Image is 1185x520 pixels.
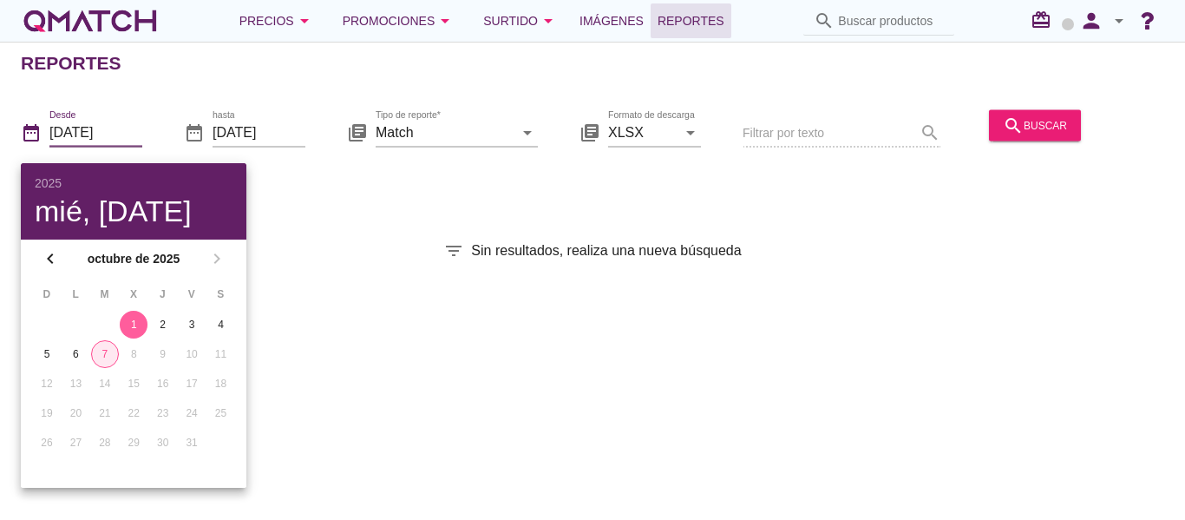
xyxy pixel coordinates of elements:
button: 1 [120,311,147,339]
i: library_books [579,122,600,142]
a: Reportes [651,3,731,38]
button: Surtido [469,3,573,38]
div: mié, [DATE] [35,196,232,226]
div: Promociones [343,10,456,31]
div: 2 [149,317,177,332]
button: Precios [226,3,329,38]
i: arrow_drop_down [435,10,455,31]
button: 2 [149,311,177,339]
button: 3 [178,311,206,339]
div: buscar [1003,115,1067,135]
i: arrow_drop_down [538,10,559,31]
div: 3 [178,317,206,332]
span: Sin resultados, realiza una nueva búsqueda [471,240,741,261]
div: 7 [92,346,118,362]
button: Promociones [329,3,470,38]
i: date_range [184,122,205,142]
i: library_books [347,122,368,142]
input: Desde [49,118,142,146]
th: S [207,280,234,309]
input: hasta [213,118,305,146]
i: person [1074,9,1109,33]
i: arrow_drop_down [517,122,538,142]
div: Precios [239,10,315,31]
i: date_range [21,122,42,142]
a: Imágenes [573,3,651,38]
th: J [149,280,176,309]
i: filter_list [443,240,464,261]
a: white-qmatch-logo [21,3,160,38]
div: Surtido [483,10,559,31]
button: 5 [33,340,61,368]
span: Imágenes [579,10,644,31]
i: chevron_left [40,248,61,269]
th: X [120,280,147,309]
button: buscar [989,109,1081,141]
th: D [33,280,60,309]
button: 4 [207,311,235,339]
th: L [62,280,88,309]
i: search [814,10,835,31]
div: 4 [207,317,235,332]
div: 6 [62,346,89,362]
i: arrow_drop_down [294,10,315,31]
i: arrow_drop_down [1109,10,1129,31]
h2: Reportes [21,49,121,77]
strong: octubre de 2025 [66,250,201,268]
input: Buscar productos [838,7,944,35]
div: 5 [33,346,61,362]
button: 7 [91,340,119,368]
th: M [91,280,118,309]
div: 2025 [35,177,232,189]
i: search [1003,115,1024,135]
input: Formato de descarga [608,118,677,146]
i: redeem [1031,10,1058,30]
button: 6 [62,340,89,368]
span: Reportes [658,10,724,31]
th: V [178,280,205,309]
i: arrow_drop_down [680,122,701,142]
div: 1 [120,317,147,332]
input: Tipo de reporte* [376,118,514,146]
